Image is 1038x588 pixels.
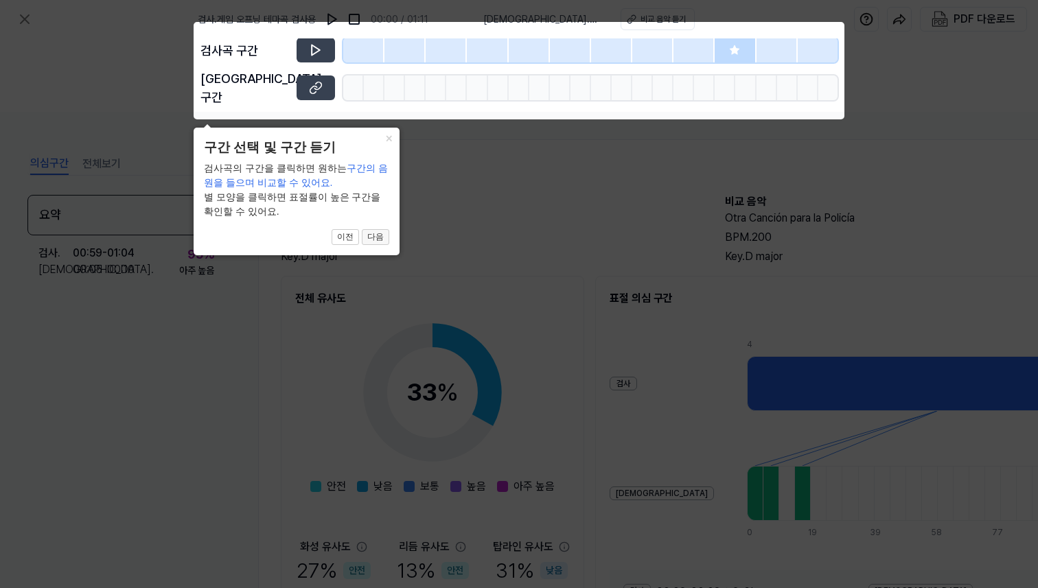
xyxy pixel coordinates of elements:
header: 구간 선택 및 구간 듣기 [204,138,389,158]
button: Close [378,128,400,147]
div: 검사곡의 구간을 클릭하면 원하는 별 모양을 클릭하면 표절률이 높은 구간을 확인할 수 있어요. [204,161,389,219]
button: 다음 [362,229,389,246]
span: 구간의 음원을 들으며 비교할 수 있어요. [204,163,388,188]
div: [GEOGRAPHIC_DATA] 구간 [200,69,288,106]
div: 검사곡 구간 [200,41,288,60]
button: 이전 [332,229,359,246]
